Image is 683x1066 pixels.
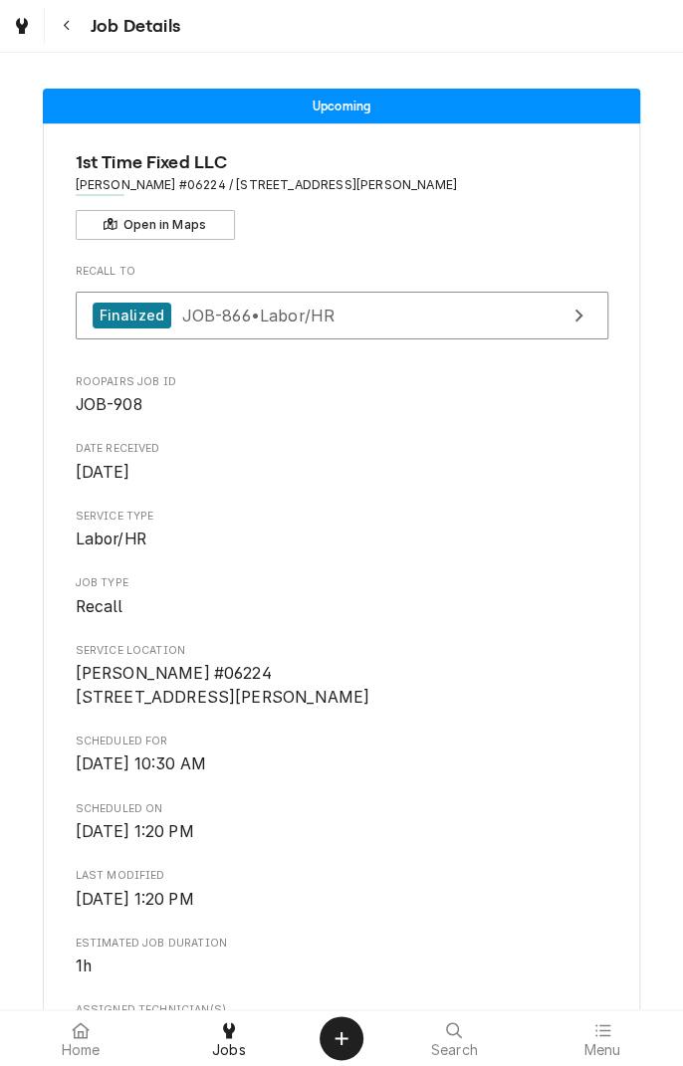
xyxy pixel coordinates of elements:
span: [DATE] 10:30 AM [76,754,206,773]
span: Upcoming [313,100,370,112]
span: Estimated Job Duration [76,936,608,952]
span: Service Location [76,643,608,659]
div: Estimated Job Duration [76,936,608,978]
div: Scheduled For [76,734,608,776]
div: Date Received [76,441,608,484]
span: [PERSON_NAME] #06224 [STREET_ADDRESS][PERSON_NAME] [76,664,370,707]
button: Create Object [320,1016,363,1060]
span: Address [76,176,608,194]
span: Service Type [76,528,608,551]
span: Job Type [76,575,608,591]
span: Roopairs Job ID [76,374,608,390]
span: Scheduled For [76,734,608,749]
span: Recall [76,597,123,616]
div: Service Type [76,509,608,551]
div: Roopairs Job ID [76,374,608,417]
span: Jobs [212,1042,246,1058]
div: Recall To [76,264,608,349]
div: Assigned Technician(s) [76,1002,608,1045]
span: Service Type [76,509,608,525]
span: Scheduled For [76,752,608,776]
span: Scheduled On [76,801,608,817]
span: Menu [583,1042,620,1058]
span: 1h [76,957,92,975]
span: Job Details [85,13,180,40]
div: Scheduled On [76,801,608,844]
span: Home [62,1042,101,1058]
div: Status [43,89,640,123]
a: Search [381,1014,528,1062]
span: Job Type [76,595,608,619]
span: Last Modified [76,888,608,912]
a: Go to Jobs [4,8,40,44]
span: Assigned Technician(s) [76,1002,608,1018]
button: Navigate back [49,8,85,44]
span: Date Received [76,461,608,485]
span: Roopairs Job ID [76,393,608,417]
span: Last Modified [76,868,608,884]
a: View Job [76,292,608,340]
span: Estimated Job Duration [76,955,608,978]
span: [DATE] [76,463,130,482]
a: Jobs [156,1014,303,1062]
span: Service Location [76,662,608,709]
div: Service Location [76,643,608,710]
span: Labor/HR [76,530,146,548]
div: Job Type [76,575,608,618]
button: Open in Maps [76,210,235,240]
span: JOB-908 [76,395,142,414]
span: Name [76,149,608,176]
div: Client Information [76,149,608,240]
span: Date Received [76,441,608,457]
a: Home [8,1014,154,1062]
span: Search [431,1042,478,1058]
span: Recall To [76,264,608,280]
span: Scheduled On [76,820,608,844]
span: [DATE] 1:20 PM [76,822,194,841]
a: Menu [530,1014,676,1062]
div: Finalized [93,303,171,329]
span: [DATE] 1:20 PM [76,890,194,909]
span: JOB-866 • Labor/HR [181,305,335,324]
div: Last Modified [76,868,608,911]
